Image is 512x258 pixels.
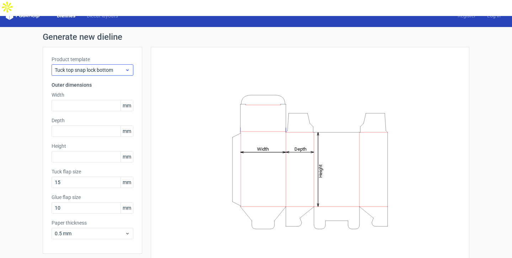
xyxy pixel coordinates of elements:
span: Tuck top snap lock bottom [55,66,125,74]
label: Product template [52,56,133,63]
tspan: Depth [294,146,306,151]
span: mm [121,126,133,136]
span: mm [121,100,133,111]
label: Height [52,143,133,150]
tspan: Height [318,164,323,177]
label: Glue flap size [52,194,133,201]
span: mm [121,151,133,162]
label: Depth [52,117,133,124]
span: mm [121,177,133,188]
span: 0.5 mm [55,230,125,237]
label: Tuck flap size [52,168,133,175]
label: Width [52,91,133,98]
tspan: Width [257,146,269,151]
h1: Generate new dieline [43,33,469,41]
h3: Outer dimensions [52,81,133,88]
label: Paper thickness [52,219,133,226]
span: mm [121,203,133,213]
